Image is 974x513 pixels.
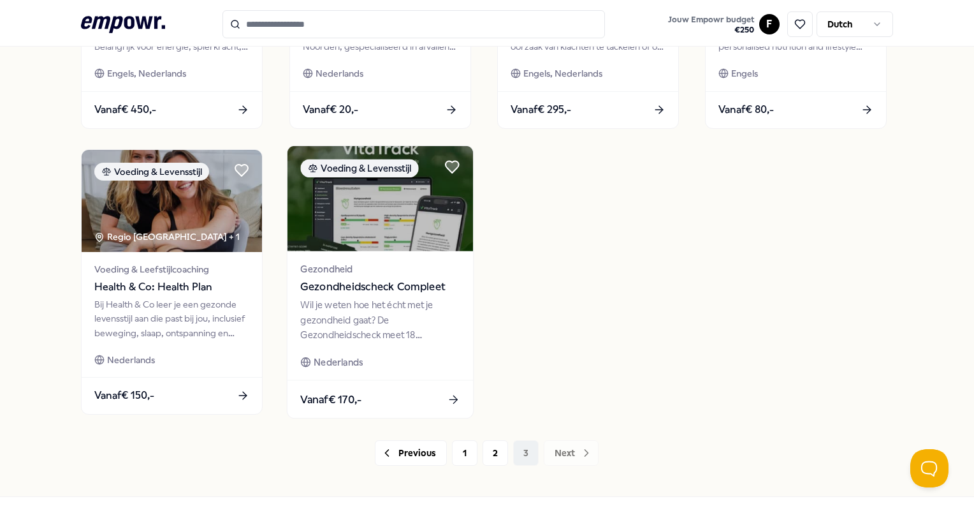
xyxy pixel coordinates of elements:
[303,101,358,118] span: Vanaf € 20,-
[483,440,508,466] button: 2
[94,297,249,340] div: Bij Health & Co leer je een gezonde levensstijl aan die past bij jou, inclusief beweging, slaap, ...
[300,279,460,295] span: Gezondheidscheck Compleet
[287,146,472,251] img: package image
[511,101,571,118] span: Vanaf € 295,-
[107,66,186,80] span: Engels, Nederlands
[452,440,477,466] button: 1
[81,149,263,415] a: package imageVoeding & LevensstijlRegio [GEOGRAPHIC_DATA] + 1Voeding & LeefstijlcoachingHealth & ...
[759,14,780,34] button: F
[222,10,605,38] input: Search for products, categories or subcategories
[300,298,460,342] div: Wil je weten hoe het écht met je gezondheid gaat? De Gezondheidscheck meet 18 biomarkers voor een...
[300,159,418,177] div: Voeding & Levensstijl
[94,262,249,276] span: Voeding & Leefstijlcoaching
[286,145,474,419] a: package imageVoeding & LevensstijlGezondheidGezondheidscheck CompleetWil je weten hoe het écht me...
[300,390,361,407] span: Vanaf € 170,-
[107,353,155,367] span: Nederlands
[94,101,156,118] span: Vanaf € 450,-
[94,387,154,404] span: Vanaf € 150,-
[94,230,240,244] div: Regio [GEOGRAPHIC_DATA] + 1
[665,12,757,38] button: Jouw Empowr budget€250
[718,101,774,118] span: Vanaf € 80,-
[910,449,949,487] iframe: Help Scout Beacon - Open
[316,66,363,80] span: Nederlands
[523,66,602,80] span: Engels, Nederlands
[94,163,209,181] div: Voeding & Levensstijl
[668,25,754,35] span: € 250
[300,262,460,276] span: Gezondheid
[663,11,759,38] a: Jouw Empowr budget€250
[94,279,249,295] span: Health & Co: Health Plan
[668,15,754,25] span: Jouw Empowr budget
[82,150,262,252] img: package image
[375,440,447,466] button: Previous
[314,355,363,369] span: Nederlands
[731,66,758,80] span: Engels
